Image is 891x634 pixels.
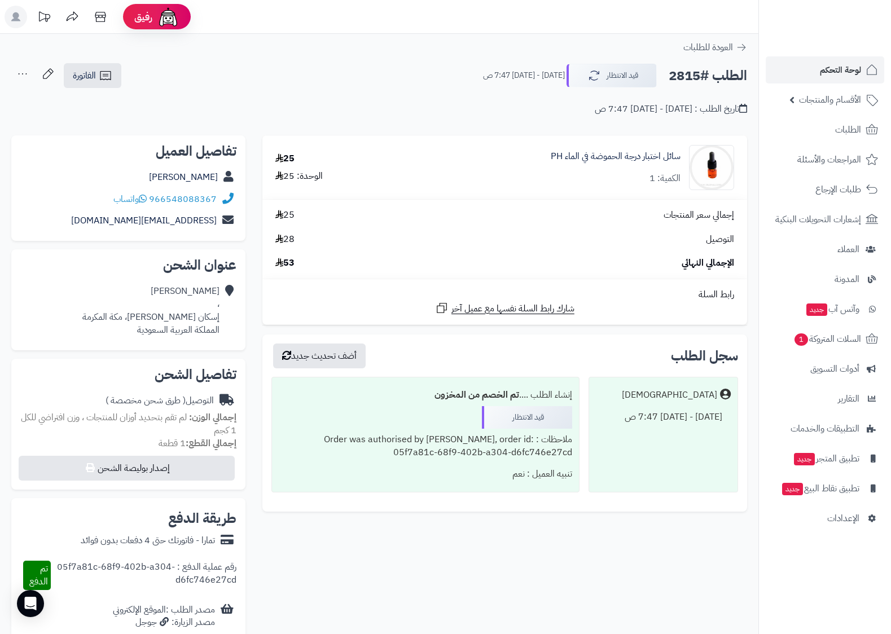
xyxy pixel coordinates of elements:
span: التوصيل [706,233,734,246]
span: المراجعات والأسئلة [797,152,861,168]
button: إصدار بوليصة الشحن [19,456,235,481]
span: العودة للطلبات [683,41,733,54]
span: طلبات الإرجاع [815,182,861,197]
div: Open Intercom Messenger [17,590,44,617]
div: 25 [275,152,295,165]
h2: طريقة الدفع [168,512,236,525]
span: السلات المتروكة [793,331,861,347]
div: تاريخ الطلب : [DATE] - [DATE] 7:47 ص [595,103,747,116]
a: [EMAIL_ADDRESS][DOMAIN_NAME] [71,214,217,227]
a: السلات المتروكة1 [766,325,884,353]
a: الطلبات [766,116,884,143]
span: تطبيق نقاط البيع [781,481,859,496]
div: [DATE] - [DATE] 7:47 ص [596,406,731,428]
a: تطبيق نقاط البيعجديد [766,475,884,502]
span: تطبيق المتجر [793,451,859,466]
h2: عنوان الشحن [20,258,236,272]
div: الكمية: 1 [649,172,681,185]
h2: تفاصيل الشحن [20,368,236,381]
a: إشعارات التحويلات البنكية [766,206,884,233]
span: الإعدادات [827,510,859,526]
a: سائل اختبار درجة الحموضة في الماء PH [551,150,681,163]
span: الفاتورة [73,69,96,82]
a: شارك رابط السلة نفسها مع عميل آخر [435,301,574,315]
span: ( طرق شحن مخصصة ) [106,394,186,407]
span: الأقسام والمنتجات [799,92,861,108]
span: الطلبات [835,122,861,138]
button: أضف تحديث جديد [273,344,366,368]
a: أدوات التسويق [766,355,884,382]
a: العودة للطلبات [683,41,747,54]
div: إنشاء الطلب .... [279,384,572,406]
a: المدونة [766,266,884,293]
span: التطبيقات والخدمات [791,421,859,437]
div: [PERSON_NAME] ، إسكان [PERSON_NAME]، مكة المكرمة المملكة العربية السعودية [82,285,220,336]
a: التطبيقات والخدمات [766,415,884,442]
div: تمارا - فاتورتك حتى 4 دفعات بدون فوائد [81,534,215,547]
small: 1 قطعة [159,437,236,450]
span: إجمالي سعر المنتجات [664,209,734,222]
a: واتساب [113,192,147,206]
span: 1 [794,333,809,346]
div: تنبيه العميل : نعم [279,463,572,485]
a: العملاء [766,236,884,263]
h2: الطلب #2815 [669,64,747,87]
div: قيد الانتظار [482,406,572,429]
strong: إجمالي القطع: [186,437,236,450]
a: المراجعات والأسئلة [766,146,884,173]
span: 28 [275,233,295,246]
span: العملاء [837,241,859,257]
span: شارك رابط السلة نفسها مع عميل آخر [451,302,574,315]
span: تم الدفع [29,562,48,588]
span: إشعارات التحويلات البنكية [775,212,861,227]
a: 966548088367 [149,192,217,206]
span: لم تقم بتحديد أوزان للمنتجات ، وزن افتراضي للكل 1 كجم [21,411,236,437]
a: الفاتورة [64,63,121,88]
span: أدوات التسويق [810,361,859,377]
span: الإجمالي النهائي [682,257,734,270]
img: 1009333-90x90.jpg [690,145,734,190]
span: جديد [806,303,827,316]
a: تطبيق المتجرجديد [766,445,884,472]
small: [DATE] - [DATE] 7:47 ص [483,70,565,81]
a: الإعدادات [766,505,884,532]
span: 25 [275,209,295,222]
button: قيد الانتظار [567,64,657,87]
div: مصدر الطلب :الموقع الإلكتروني [113,604,215,629]
div: الوحدة: 25 [275,170,323,183]
span: المدونة [835,271,859,287]
span: التقارير [838,391,859,407]
img: ai-face.png [157,6,179,28]
div: رابط السلة [267,288,743,301]
a: [PERSON_NAME] [149,170,218,184]
span: 53 [275,257,295,270]
a: وآتس آبجديد [766,296,884,323]
div: رقم عملية الدفع : 05f7a81c-68f9-402b-a304-d6fc746e27cd [51,561,236,590]
h2: تفاصيل العميل [20,144,236,158]
b: تم الخصم من المخزون [434,388,519,402]
a: طلبات الإرجاع [766,176,884,203]
span: رفيق [134,10,152,24]
div: [DEMOGRAPHIC_DATA] [622,389,717,402]
span: لوحة التحكم [820,62,861,78]
a: التقارير [766,385,884,412]
a: لوحة التحكم [766,56,884,83]
h3: سجل الطلب [671,349,738,363]
span: جديد [782,483,803,495]
span: وآتس آب [805,301,859,317]
a: تحديثات المنصة [30,6,58,31]
strong: إجمالي الوزن: [189,411,236,424]
div: التوصيل [106,394,214,407]
span: جديد [794,453,815,465]
div: مصدر الزيارة: جوجل [113,616,215,629]
img: logo-2.png [814,17,880,41]
div: ملاحظات : Order was authorised by [PERSON_NAME], order id: 05f7a81c-68f9-402b-a304-d6fc746e27cd [279,429,572,464]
